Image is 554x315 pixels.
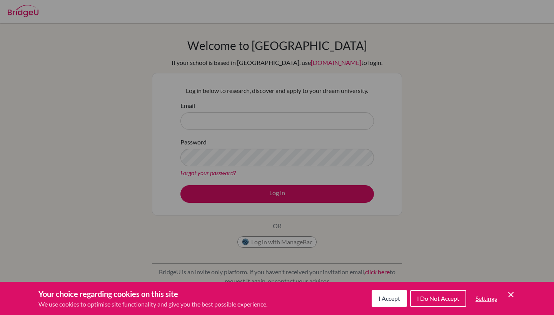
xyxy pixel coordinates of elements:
button: Settings [469,291,503,306]
button: Save and close [506,290,516,299]
span: I Accept [379,295,400,302]
h3: Your choice regarding cookies on this site [38,288,267,300]
button: I Do Not Accept [410,290,466,307]
button: I Accept [372,290,407,307]
span: I Do Not Accept [417,295,459,302]
span: Settings [476,295,497,302]
p: We use cookies to optimise site functionality and give you the best possible experience. [38,300,267,309]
